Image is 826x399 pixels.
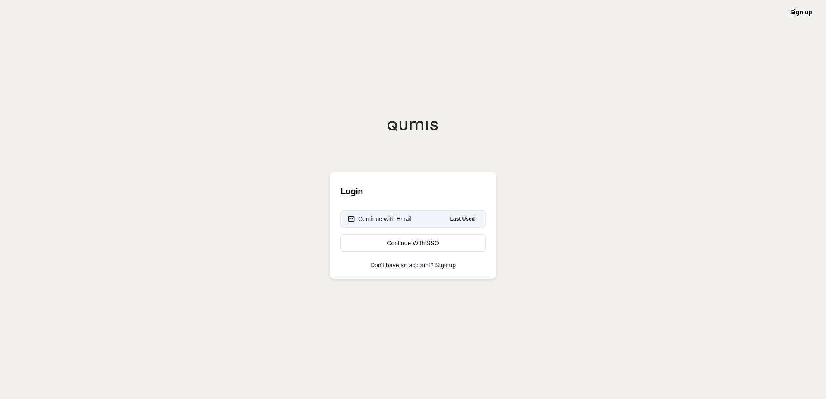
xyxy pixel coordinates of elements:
[340,210,486,228] button: Continue with EmailLast Used
[340,183,486,200] h3: Login
[447,214,478,224] span: Last Used
[340,262,486,268] p: Don't have an account?
[435,262,456,269] a: Sign up
[340,234,486,252] a: Continue With SSO
[348,239,478,247] div: Continue With SSO
[790,9,812,16] a: Sign up
[348,215,412,223] div: Continue with Email
[387,120,439,131] img: Qumis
